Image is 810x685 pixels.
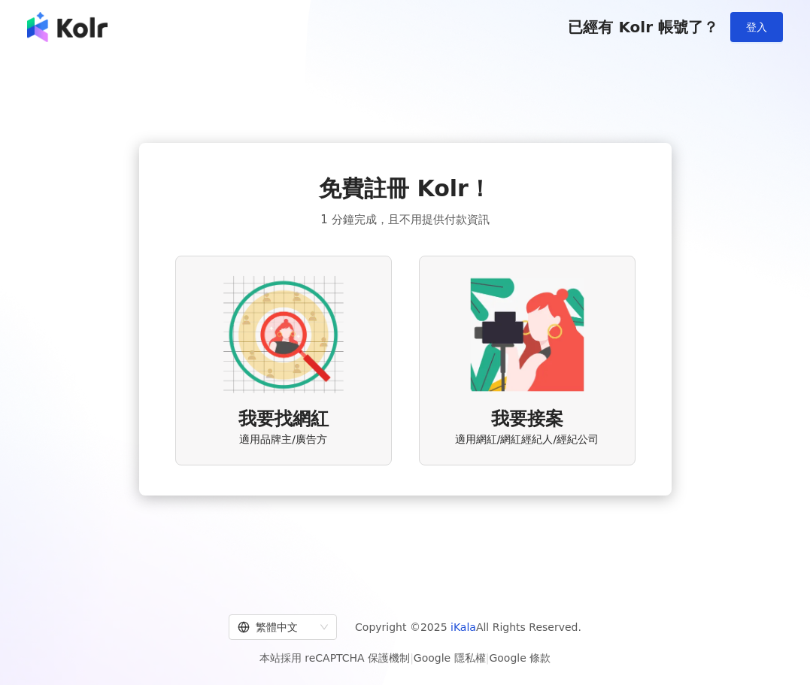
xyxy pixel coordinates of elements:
span: 免費註冊 Kolr！ [319,173,491,205]
img: KOL identity option [467,274,587,395]
img: AD identity option [223,274,344,395]
img: logo [27,12,108,42]
span: 本站採用 reCAPTCHA 保護機制 [259,649,551,667]
a: Google 隱私權 [414,652,486,664]
div: 繁體中文 [238,615,314,639]
span: 1 分鐘完成，且不用提供付款資訊 [320,211,489,229]
span: 我要接案 [491,407,563,432]
span: 已經有 Kolr 帳號了？ [568,18,718,36]
span: 適用品牌主/廣告方 [239,432,327,447]
span: 我要找網紅 [238,407,329,432]
a: Google 條款 [489,652,551,664]
span: Copyright © 2025 All Rights Reserved. [355,618,581,636]
span: 適用網紅/網紅經紀人/經紀公司 [455,432,599,447]
a: iKala [451,621,476,633]
button: 登入 [730,12,783,42]
span: 登入 [746,21,767,33]
span: | [410,652,414,664]
span: | [486,652,490,664]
